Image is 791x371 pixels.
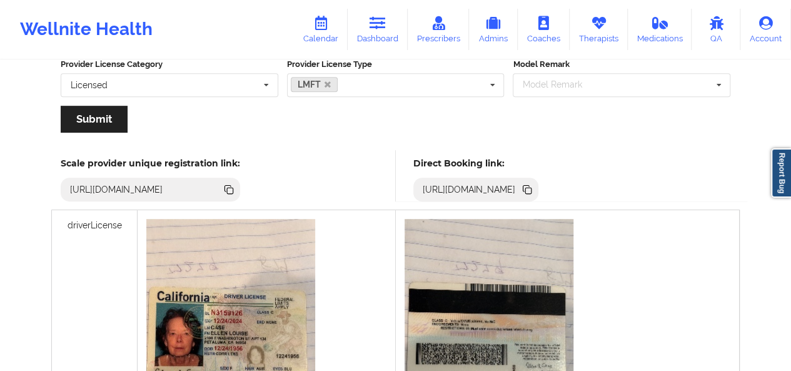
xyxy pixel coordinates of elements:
[61,106,128,133] button: Submit
[570,9,628,50] a: Therapists
[513,58,730,71] label: Model Remark
[628,9,692,50] a: Medications
[692,9,740,50] a: QA
[518,9,570,50] a: Coaches
[519,78,600,92] div: Model Remark
[291,77,338,92] a: LMFT
[61,58,278,71] label: Provider License Category
[469,9,518,50] a: Admins
[287,58,505,71] label: Provider License Type
[408,9,470,50] a: Prescribers
[771,148,791,198] a: Report Bug
[740,9,791,50] a: Account
[71,81,108,89] div: Licensed
[413,158,539,169] h5: Direct Booking link:
[65,183,168,196] div: [URL][DOMAIN_NAME]
[294,9,348,50] a: Calendar
[348,9,408,50] a: Dashboard
[61,158,240,169] h5: Scale provider unique registration link:
[418,183,521,196] div: [URL][DOMAIN_NAME]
